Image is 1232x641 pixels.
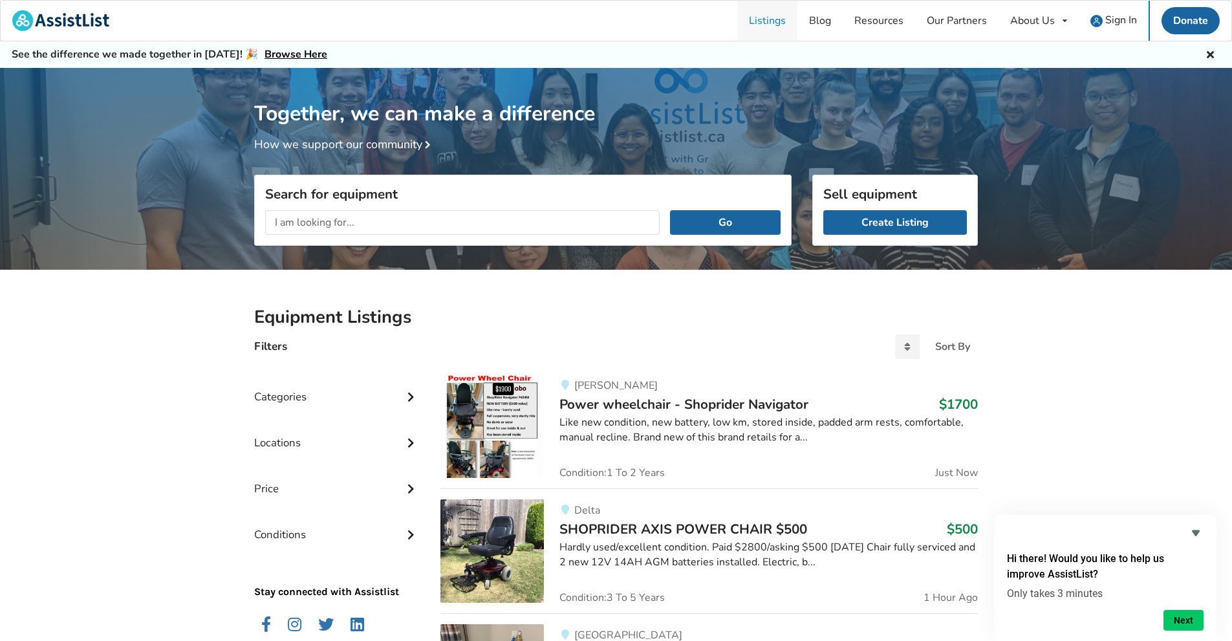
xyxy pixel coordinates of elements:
div: Hi there! Would you like to help us improve AssistList? [1007,525,1204,631]
span: Just Now [935,468,978,478]
span: Condition: 1 To 2 Years [559,468,665,478]
div: About Us [1010,16,1055,26]
div: Categories [254,364,420,410]
div: Sort By [935,342,970,352]
h3: Search for equipment [265,186,781,202]
p: Only takes 3 minutes [1007,587,1204,600]
button: Go [670,210,781,235]
a: How we support our community [254,136,435,152]
input: I am looking for... [265,210,660,235]
span: Sign In [1105,13,1137,27]
h2: Hi there! Would you like to help us improve AssistList? [1007,551,1204,582]
p: Stay connected with Assistlist [254,549,420,600]
span: Condition: 3 To 5 Years [559,592,665,603]
a: Blog [797,1,843,41]
a: Donate [1162,7,1220,34]
a: mobility-power wheelchair - shoprider navigator[PERSON_NAME]Power wheelchair - Shoprider Navigato... [440,375,978,488]
a: mobility-shoprider axis power chair $500DeltaSHOPRIDER AXIS POWER CHAIR $500$500Hardly used/excel... [440,488,978,613]
span: Power wheelchair - Shoprider Navigator [559,395,808,413]
img: user icon [1090,15,1103,27]
h4: Filters [254,339,287,354]
span: 1 Hour Ago [924,592,978,603]
a: Create Listing [823,210,967,235]
h3: $1700 [939,396,978,413]
a: Resources [843,1,915,41]
div: Conditions [254,502,420,548]
img: assistlist-logo [12,10,109,31]
a: Our Partners [915,1,999,41]
h5: See the difference we made together in [DATE]! 🎉 [12,48,327,61]
span: SHOPRIDER AXIS POWER CHAIR $500 [559,520,807,538]
h3: $500 [947,521,978,538]
div: Locations [254,410,420,456]
a: user icon Sign In [1079,1,1149,41]
a: Browse Here [265,47,327,61]
h2: Equipment Listings [254,306,978,329]
img: mobility-power wheelchair - shoprider navigator [440,375,544,478]
a: Listings [737,1,797,41]
div: Like new condition, new battery, low km, stored inside, padded arm rests, comfortable, manual rec... [559,415,978,445]
span: [PERSON_NAME] [574,378,658,393]
img: mobility-shoprider axis power chair $500 [440,499,544,603]
button: Next question [1163,610,1204,631]
button: Hide survey [1188,525,1204,541]
h1: Together, we can make a difference [254,68,978,127]
div: Hardly used/excellent condition. Paid $2800/asking $500 [DATE] Chair fully serviced and 2 new 12V... [559,540,978,570]
h3: Sell equipment [823,186,967,202]
div: Price [254,456,420,502]
span: Delta [574,503,600,517]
